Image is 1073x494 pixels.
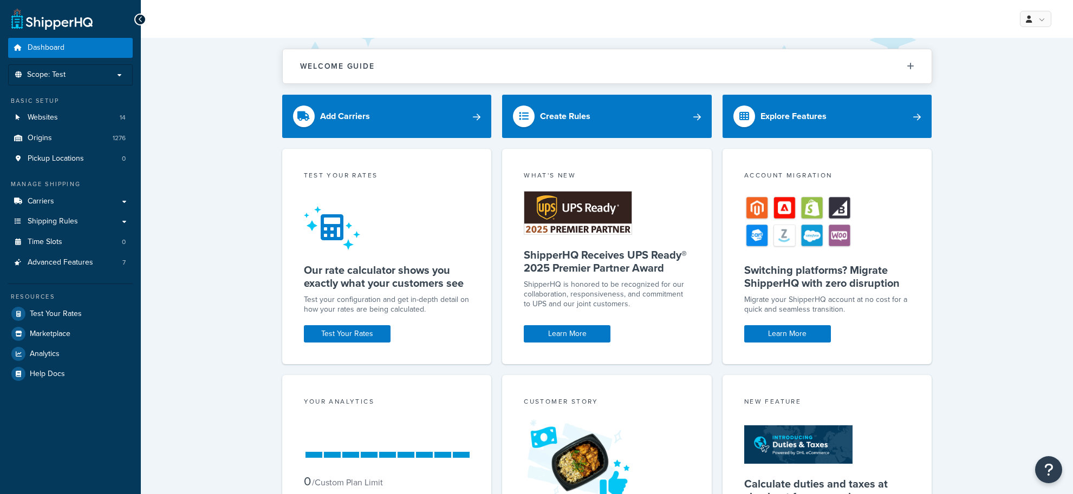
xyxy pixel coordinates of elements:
[304,325,391,342] a: Test Your Rates
[8,149,133,169] a: Pickup Locations0
[744,264,911,289] h5: Switching platforms? Migrate ShipperHQ with zero disruption
[28,134,52,143] span: Origins
[744,397,911,409] div: New Feature
[8,364,133,384] a: Help Docs
[502,95,712,138] a: Create Rules
[28,113,58,122] span: Websites
[120,113,126,122] span: 14
[744,295,911,314] div: Migrate your ShipperHQ account at no cost for a quick and seamless transition.
[312,476,383,489] small: / Custom Plan Limit
[8,232,133,252] li: Time Slots
[524,170,690,183] div: What's New
[282,95,492,138] a: Add Carriers
[1035,456,1062,483] button: Open Resource Center
[524,325,610,342] a: Learn More
[30,330,70,339] span: Marketplace
[760,109,827,124] div: Explore Features
[744,325,831,342] a: Learn More
[8,108,133,128] a: Websites14
[28,154,84,163] span: Pickup Locations
[8,344,133,364] a: Analytics
[8,232,133,252] a: Time Slots0
[8,96,133,106] div: Basic Setup
[30,350,60,359] span: Analytics
[300,62,375,70] h2: Welcome Guide
[122,258,126,267] span: 7
[723,95,932,138] a: Explore Features
[8,192,133,212] a: Carriers
[8,180,133,189] div: Manage Shipping
[8,324,133,344] a: Marketplace
[8,253,133,273] li: Advanced Features
[27,70,66,80] span: Scope: Test
[28,197,54,206] span: Carriers
[524,280,690,309] p: ShipperHQ is honored to be recognized for our collaboration, responsiveness, and commitment to UP...
[304,170,470,183] div: Test your rates
[30,370,65,379] span: Help Docs
[304,295,470,314] div: Test your configuration and get in-depth detail on how your rates are being calculated.
[524,248,690,274] h5: ShipperHQ Receives UPS Ready® 2025 Premier Partner Award
[8,253,133,273] a: Advanced Features7
[28,43,64,52] span: Dashboard
[8,38,133,58] a: Dashboard
[8,304,133,324] a: Test Your Rates
[28,217,78,226] span: Shipping Rules
[8,128,133,148] a: Origins1276
[320,109,370,124] div: Add Carriers
[283,49,932,83] button: Welcome Guide
[8,212,133,232] a: Shipping Rules
[744,170,911,183] div: Account Migration
[8,128,133,148] li: Origins
[8,149,133,169] li: Pickup Locations
[8,292,133,301] div: Resources
[122,154,126,163] span: 0
[540,109,590,124] div: Create Rules
[30,309,82,319] span: Test Your Rates
[28,258,93,267] span: Advanced Features
[304,264,470,289] h5: Our rate calculator shows you exactly what your customers see
[304,397,470,409] div: Your Analytics
[304,472,311,490] span: 0
[28,238,62,247] span: Time Slots
[524,397,690,409] div: Customer Story
[113,134,126,143] span: 1276
[122,238,126,247] span: 0
[8,108,133,128] li: Websites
